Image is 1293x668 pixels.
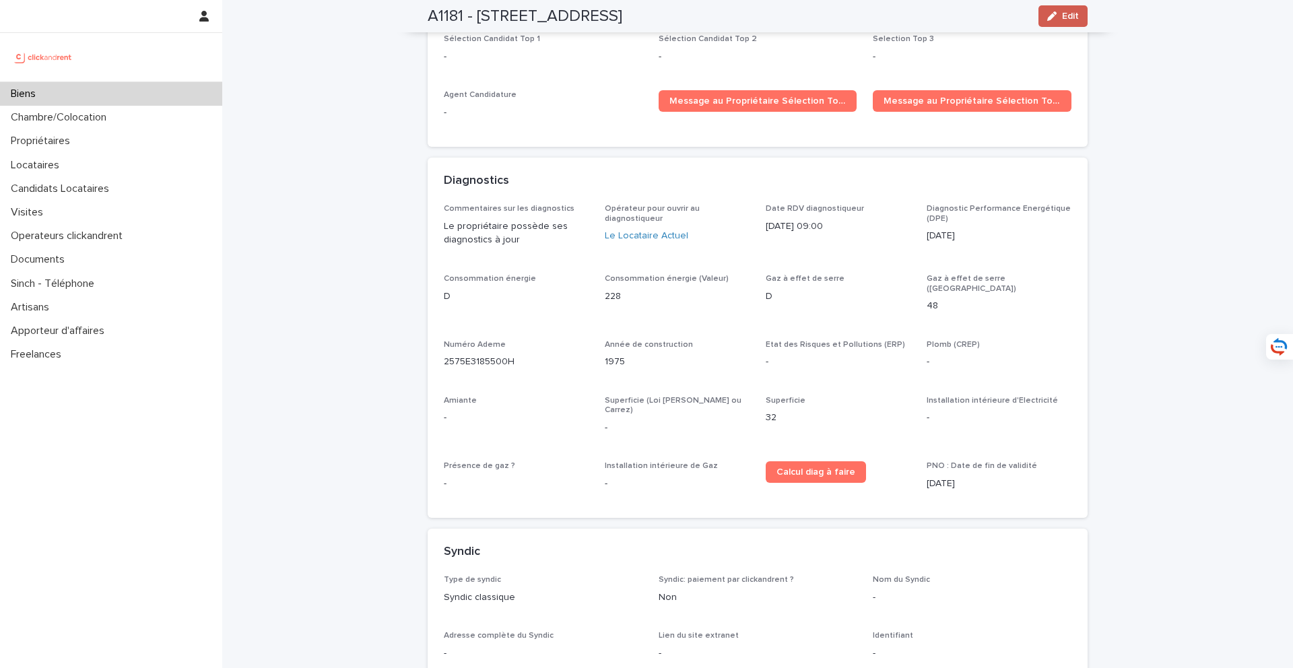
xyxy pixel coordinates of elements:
span: Type de syndic [444,576,501,584]
span: Gaz à effet de serre ([GEOGRAPHIC_DATA]) [927,275,1016,292]
span: Installation intérieure de Gaz [605,462,718,470]
span: Date RDV diagnostiqueur [766,205,864,213]
span: Plomb (CREP) [927,341,980,349]
span: Etat des Risques et Pollutions (ERP) [766,341,905,349]
span: Adresse complète du Syndic [444,632,554,640]
h2: Syndic [444,545,480,560]
p: - [659,50,857,64]
p: 228 [605,290,750,304]
span: Agent Candidature [444,91,517,99]
p: - [444,106,642,120]
span: Consommation énergie [444,275,536,283]
h2: Diagnostics [444,174,509,189]
p: Locataires [5,159,70,172]
p: - [605,421,750,435]
span: Présence de gaz ? [444,462,515,470]
p: Freelances [5,348,72,361]
p: Non [659,591,857,605]
span: Numéro Ademe [444,341,506,349]
p: Le propriétaire possède ses diagnostics à jour [444,220,589,248]
img: UCB0brd3T0yccxBKYDjQ [11,44,76,71]
span: Consommation énergie (Valeur) [605,275,729,283]
p: D [444,290,589,304]
span: Sélection Candidat Top 1 [444,35,540,43]
p: Documents [5,253,75,266]
p: Apporteur d'affaires [5,325,115,337]
a: Calcul diag à faire [766,461,866,483]
p: D [766,290,910,304]
p: Propriétaires [5,135,81,147]
span: Opérateur pour ouvrir au diagnostiqueur [605,205,700,222]
span: Superficie (Loi [PERSON_NAME] ou Carrez) [605,397,741,414]
p: [DATE] [927,229,1071,243]
span: Selection Top 3 [873,35,934,43]
span: Sélection Candidat Top 2 [659,35,757,43]
p: Artisans [5,301,60,314]
p: - [927,411,1071,425]
p: - [766,355,910,369]
p: Chambre/Colocation [5,111,117,124]
p: - [444,646,642,661]
span: Identifiant [873,632,913,640]
span: Syndic: paiement par clickandrent ? [659,576,794,584]
p: - [873,646,1071,661]
p: Candidats Locataires [5,182,120,195]
span: Lien du site extranet [659,632,739,640]
span: Edit [1062,11,1079,21]
p: 32 [766,411,910,425]
button: Edit [1038,5,1088,27]
p: - [605,477,750,491]
span: Message au Propriétaire Sélection Top 1 [669,96,847,106]
span: Nom du Syndic [873,576,930,584]
p: Biens [5,88,46,100]
span: Commentaires sur les diagnostics [444,205,574,213]
span: Superficie [766,397,805,405]
h2: A1181 - [STREET_ADDRESS] [428,7,622,26]
p: - [659,646,857,661]
a: Le Locataire Actuel [605,229,688,243]
span: Calcul diag à faire [776,467,855,477]
span: Message au Propriétaire Sélection Top 2 [884,96,1061,106]
p: - [873,50,1071,64]
p: - [444,477,589,491]
span: Diagnostic Performance Energétique (DPE) [927,205,1071,222]
p: Sinch - Téléphone [5,277,105,290]
span: Installation intérieure d'Electricité [927,397,1058,405]
p: Syndic classique [444,591,642,605]
p: Visites [5,206,54,219]
p: Operateurs clickandrent [5,230,133,242]
p: - [873,591,1071,605]
a: Message au Propriétaire Sélection Top 2 [873,90,1071,112]
p: 48 [927,299,1071,313]
span: PNO : Date de fin de validité [927,462,1037,470]
p: - [927,355,1071,369]
span: Amiante [444,397,477,405]
p: [DATE] [927,477,1071,491]
p: 1975 [605,355,750,369]
p: 2575E3185500H [444,355,589,369]
span: Année de construction [605,341,693,349]
span: Gaz à effet de serre [766,275,844,283]
p: - [444,50,642,64]
a: Message au Propriétaire Sélection Top 1 [659,90,857,112]
p: [DATE] 09:00 [766,220,910,234]
p: - [444,411,589,425]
